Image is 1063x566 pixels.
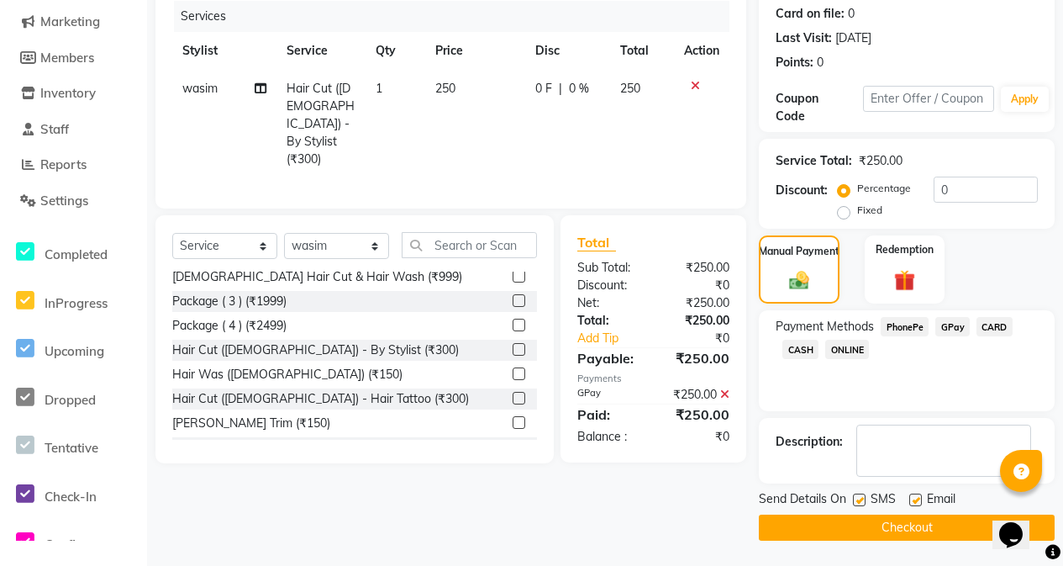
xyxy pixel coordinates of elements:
div: Discount: [565,277,654,294]
div: Package ( 3 ) (₹1999) [172,293,287,310]
th: Service [276,32,366,70]
div: Paid: [565,405,654,425]
div: Card on file: [776,5,845,23]
a: Add Tip [565,330,668,347]
div: ₹250.00 [654,259,743,277]
div: Last Visit: [776,29,832,47]
th: Disc [525,32,610,70]
th: Action [674,32,729,70]
div: Service Total: [776,152,852,170]
span: Total [577,234,616,251]
div: Hair Cut ([DEMOGRAPHIC_DATA]) - Hair Tattoo (₹300) [172,390,469,408]
span: 250 [620,81,640,96]
a: Staff [4,120,143,140]
span: Tentative [45,440,98,456]
span: PhonePe [881,317,929,336]
span: SMS [871,490,896,511]
div: Payments [577,372,729,386]
div: Description: [776,433,843,451]
input: Enter Offer / Coupon Code [863,86,994,112]
span: CASH [782,340,818,359]
span: Staff [40,121,69,137]
span: Check-In [45,489,97,505]
span: 1 [376,81,382,96]
div: ₹0 [654,277,743,294]
div: Package ( 4 ) (₹2499) [172,317,287,335]
div: Balance : [565,428,654,446]
div: [DATE] [835,29,871,47]
div: Hair Cut ([DEMOGRAPHIC_DATA]) - By Stylist (₹300) [172,341,459,359]
span: Confirm [45,537,92,553]
button: Checkout [759,515,1055,541]
span: Hair Cut ([DEMOGRAPHIC_DATA]) - By Stylist (₹300) [287,81,355,167]
a: Members [4,49,143,68]
input: Search or Scan [402,232,537,258]
div: ₹0 [668,330,742,347]
div: Discount: [776,182,828,199]
div: 0 [817,54,824,71]
div: Styling ([DEMOGRAPHIC_DATA]) (₹150) [172,439,387,457]
a: Settings [4,192,143,211]
label: Percentage [857,181,911,196]
th: Total [610,32,674,70]
a: Inventory [4,84,143,103]
div: [PERSON_NAME] Trim (₹150) [172,415,330,432]
div: [DEMOGRAPHIC_DATA] Hair Cut & Hair Wash (₹999) [172,268,462,286]
img: _cash.svg [783,269,816,292]
div: ₹0 [654,428,743,446]
img: _gift.svg [887,267,923,294]
div: ₹250.00 [654,405,743,425]
span: CARD [976,317,1013,336]
span: Dropped [45,392,96,408]
span: Payment Methods [776,318,874,336]
span: 0 F [535,80,552,98]
div: 0 [848,5,855,23]
div: Points: [776,54,813,71]
span: Inventory [40,85,96,101]
div: ₹250.00 [654,294,743,312]
button: Apply [1001,87,1049,112]
th: Stylist [172,32,276,70]
th: Price [425,32,525,70]
span: ONLINE [825,340,869,359]
div: ₹250.00 [654,312,743,330]
span: Send Details On [759,490,846,511]
span: Settings [40,193,88,209]
div: Total: [565,312,654,330]
div: ₹250.00 [654,348,743,368]
label: Fixed [857,203,882,218]
span: | [559,80,562,98]
span: Reports [40,156,87,172]
div: ₹250.00 [859,152,902,170]
label: Manual Payment [759,244,839,259]
div: Services [174,1,742,32]
span: 0 % [569,80,589,98]
div: Net: [565,294,654,312]
a: Marketing [4,13,143,32]
div: Payable: [565,348,654,368]
span: Members [40,50,94,66]
span: Upcoming [45,343,104,359]
label: Redemption [876,242,934,257]
div: Coupon Code [776,90,863,125]
div: Hair Was ([DEMOGRAPHIC_DATA]) (₹150) [172,366,403,384]
a: Reports [4,156,143,175]
th: Qty [366,32,425,70]
span: 250 [435,81,455,96]
div: Sub Total: [565,259,654,277]
div: GPay [565,386,654,404]
span: Marketing [40,13,100,29]
span: Completed [45,246,108,262]
span: wasim [182,81,218,96]
iframe: chat widget [992,499,1046,549]
span: GPay [935,317,970,336]
span: InProgress [45,295,108,311]
span: Email [927,490,955,511]
div: ₹250.00 [654,386,743,404]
